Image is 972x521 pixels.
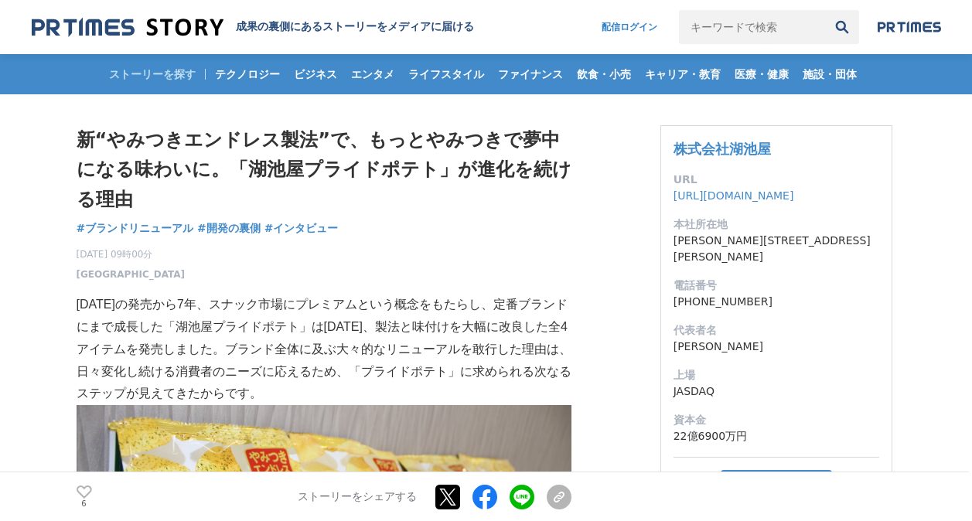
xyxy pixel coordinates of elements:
dd: [PHONE_NUMBER] [674,294,879,310]
span: ライフスタイル [402,67,490,81]
span: エンタメ [345,67,401,81]
button: フォロー [721,470,832,499]
a: [URL][DOMAIN_NAME] [674,189,794,202]
dd: 22億6900万円 [674,428,879,444]
a: #ブランドリニューアル [77,220,194,237]
dd: [PERSON_NAME][STREET_ADDRESS][PERSON_NAME] [674,233,879,265]
h1: 新“やみつきエンドレス製法”で、もっとやみつきで夢中になる味わいに。「湖池屋プライドポテト」が進化を続ける理由 [77,125,571,214]
img: prtimes [878,21,941,33]
span: ファイナンス [492,67,569,81]
span: #開発の裏側 [197,221,261,235]
dd: [PERSON_NAME] [674,339,879,355]
p: ストーリーをシェアする [298,490,417,504]
p: 6 [77,500,92,508]
a: 医療・健康 [728,54,795,94]
button: 検索 [825,10,859,44]
span: 飲食・小売 [571,67,637,81]
a: 施設・団体 [796,54,863,94]
a: 株式会社湖池屋 [674,141,771,157]
a: 成果の裏側にあるストーリーをメディアに届ける 成果の裏側にあるストーリーをメディアに届ける [32,17,474,38]
a: 配信ログイン [586,10,673,44]
span: #ブランドリニューアル [77,221,194,235]
img: 成果の裏側にあるストーリーをメディアに届ける [32,17,223,38]
h2: 成果の裏側にあるストーリーをメディアに届ける [236,20,474,34]
span: 施設・団体 [796,67,863,81]
a: #開発の裏側 [197,220,261,237]
dt: 電話番号 [674,278,879,294]
span: テクノロジー [209,67,286,81]
dt: 上場 [674,367,879,383]
input: キーワードで検索 [679,10,825,44]
dt: 資本金 [674,412,879,428]
a: ビジネス [288,54,343,94]
dt: 代表者名 [674,322,879,339]
a: テクノロジー [209,54,286,94]
span: #インタビュー [264,221,339,235]
dt: URL [674,172,879,188]
a: ライフスタイル [402,54,490,94]
span: ビジネス [288,67,343,81]
span: [DATE] 09時00分 [77,247,186,261]
a: ファイナンス [492,54,569,94]
a: [GEOGRAPHIC_DATA] [77,267,186,281]
span: 医療・健康 [728,67,795,81]
span: キャリア・教育 [639,67,727,81]
dd: JASDAQ [674,383,879,400]
dt: 本社所在地 [674,216,879,233]
a: 飲食・小売 [571,54,637,94]
a: #インタビュー [264,220,339,237]
p: [DATE]の発売から7年、スナック市場にプレミアムという概念をもたらし、定番ブランドにまで成長した「湖池屋プライドポテト」は[DATE]、製法と味付けを大幅に改良した全4アイテムを発売しました... [77,294,571,405]
a: キャリア・教育 [639,54,727,94]
a: エンタメ [345,54,401,94]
